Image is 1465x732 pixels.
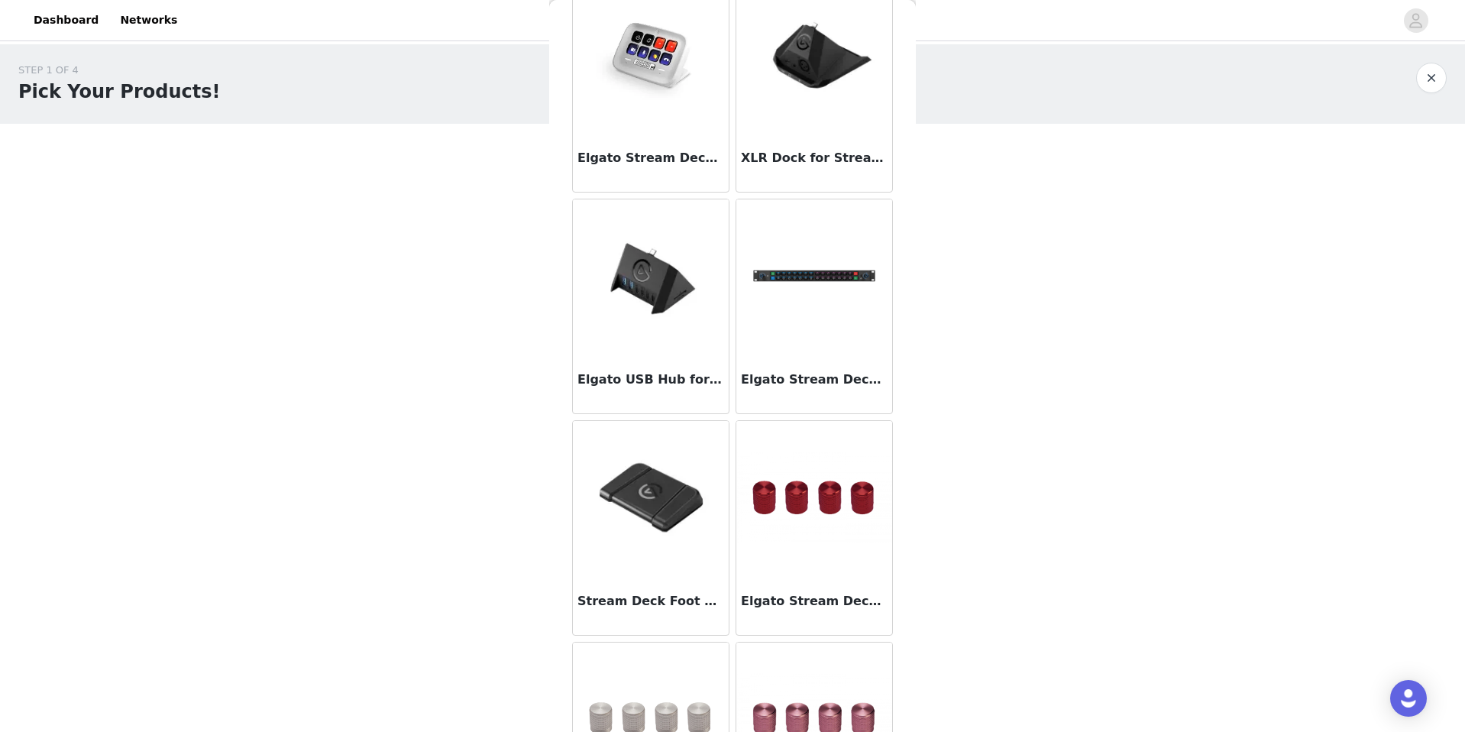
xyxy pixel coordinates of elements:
[1390,680,1427,717] div: Open Intercom Messenger
[741,371,888,389] h3: Elgato Stream Deck Studio
[24,3,108,37] a: Dashboard
[736,223,892,329] img: Elgato Stream Deck Studio
[573,443,729,552] img: Stream Deck Foot Pedal
[573,222,729,331] img: Elgato USB Hub for Stream Deck +
[741,592,888,611] h3: Elgato Stream Deck + Dial Set Red
[18,78,220,105] h1: Pick Your Products!
[577,592,724,611] h3: Stream Deck Foot Pedal
[18,63,220,78] div: STEP 1 OF 4
[1408,8,1423,33] div: avatar
[111,3,186,37] a: Networks
[577,371,724,389] h3: Elgato USB Hub for Stream Deck +
[741,149,888,167] h3: XLR Dock for Stream Deck +
[577,149,724,167] h3: Elgato Stream Deck Neo
[736,452,892,543] img: Elgato Stream Deck + Dial Set Red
